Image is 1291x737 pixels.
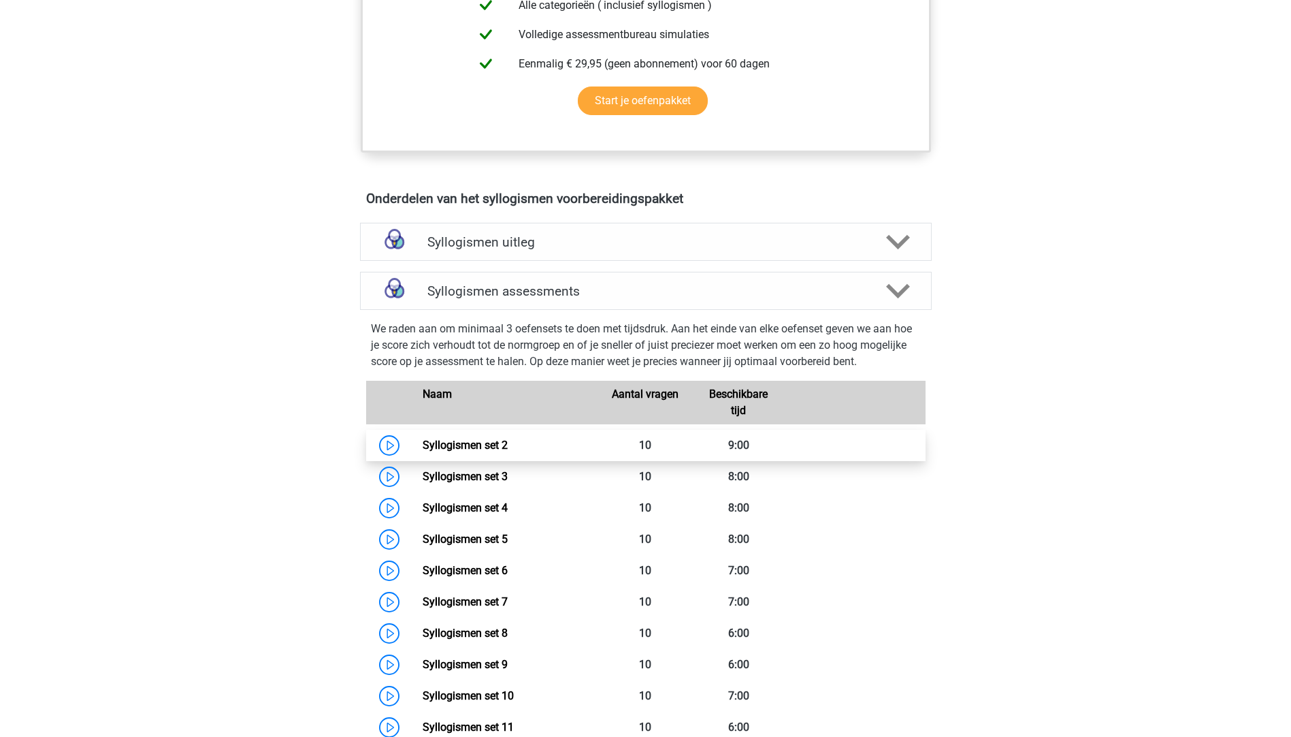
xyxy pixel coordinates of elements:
a: Syllogismen set 8 [423,627,508,640]
a: Syllogismen set 7 [423,595,508,608]
a: Syllogismen set 9 [423,658,508,671]
a: uitleg Syllogismen uitleg [355,223,937,261]
img: syllogismen assessments [377,274,412,309]
img: syllogismen uitleg [377,225,412,260]
div: Beschikbare tijd [692,386,785,419]
h4: Syllogismen uitleg [427,234,864,250]
a: Syllogismen set 6 [423,564,508,577]
a: Syllogismen set 5 [423,533,508,546]
a: Syllogismen set 11 [423,721,514,734]
a: Syllogismen set 10 [423,689,514,702]
div: Aantal vragen [599,386,692,419]
div: Naam [412,386,599,419]
h4: Onderdelen van het syllogismen voorbereidingspakket [366,191,926,206]
a: Start je oefenpakket [578,87,708,115]
a: Syllogismen set 3 [423,470,508,483]
p: We raden aan om minimaal 3 oefensets te doen met tijdsdruk. Aan het einde van elke oefenset geven... [371,321,921,370]
a: Syllogismen set 2 [423,439,508,452]
h4: Syllogismen assessments [427,283,864,299]
a: Syllogismen set 4 [423,501,508,514]
a: assessments Syllogismen assessments [355,272,937,310]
